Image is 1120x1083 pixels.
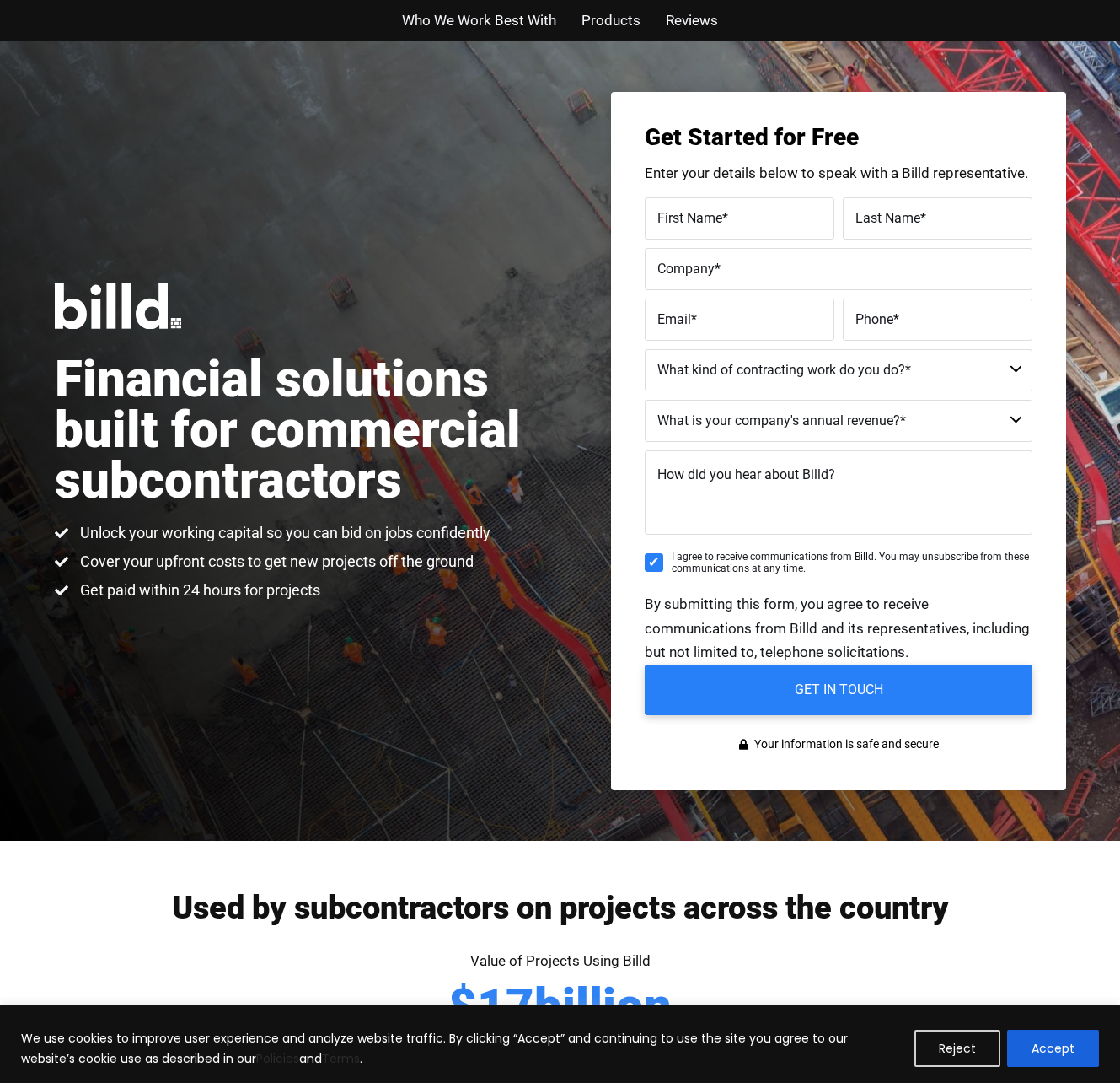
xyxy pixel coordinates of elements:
input: GET IN TOUCH [645,665,1032,715]
span: Email [657,310,691,326]
span: How did you hear about Billd? [657,466,835,482]
p: We use cookies to improve user experience and analyze website traffic. By clicking “Accept” and c... [21,1028,902,1069]
span: $ [448,982,477,1031]
button: Accept [1007,1030,1099,1067]
span: By submitting this form, you agree to receive communications from Billd and its representatives, ... [645,595,1030,661]
span: Phone [855,310,893,326]
span: Last Name [855,209,920,225]
h1: Financial solutions built for commercial subcontractors [55,354,560,506]
span: 17 [477,982,534,1031]
button: Reject [914,1030,1000,1067]
span: First Name [657,209,722,225]
span: I agree to receive communications from Billd. You may unsubscribe from these communications at an... [672,551,1032,575]
a: Reviews [666,8,718,33]
span: Cover your upfront costs to get new projects off the ground [76,552,474,572]
span: Company [657,260,715,276]
span: Get paid within 24 hours for projects [76,580,320,601]
p: Enter your details below to speak with a Billd representative. [645,166,1032,180]
a: Policies [256,1050,299,1067]
a: Products [581,8,640,33]
h3: Get Started for Free [645,126,1032,149]
a: Who We Work Best With [402,8,556,33]
span: Value of Projects Using Billd [470,952,651,969]
span: Unlock your working capital so you can bid on jobs confidently [76,523,490,543]
h2: Used by subcontractors on projects across the country [55,892,1066,924]
span: Your information is safe and secure [750,732,939,757]
input: I agree to receive communications from Billd. You may unsubscribe from these communications at an... [645,553,663,572]
a: Terms [322,1050,360,1067]
span: billion [534,982,672,1031]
